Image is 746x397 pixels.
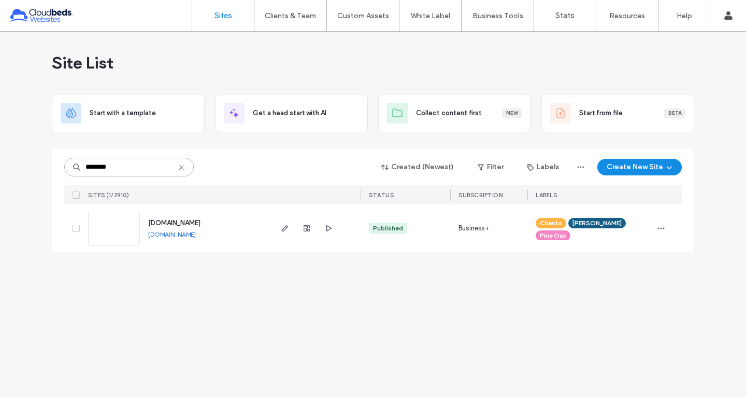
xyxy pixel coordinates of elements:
span: Get a head start with AI [253,108,326,118]
button: Created (Newest) [372,159,463,175]
span: Pine Oak [540,231,566,240]
span: SUBSCRIPTION [458,191,503,199]
div: Published [373,224,403,233]
span: [PERSON_NAME] [572,218,622,228]
label: Help [677,11,692,20]
button: Create New Site [597,159,682,175]
span: STATUS [369,191,394,199]
label: Stats [555,11,575,20]
span: Help [23,7,45,17]
div: Start with a template [52,94,205,132]
button: Labels [518,159,568,175]
label: Clients & Team [265,11,316,20]
label: Sites [214,11,232,20]
span: Site List [52,52,113,73]
label: White Label [411,11,450,20]
span: Start from file [579,108,623,118]
a: [DOMAIN_NAME] [148,230,196,238]
label: Business Tools [472,11,523,20]
div: Collect content firstNew [378,94,531,132]
div: Beta [664,108,685,118]
div: Get a head start with AI [215,94,368,132]
span: Business+ [458,223,489,234]
span: Start with a template [90,108,156,118]
label: Resources [609,11,645,20]
div: New [502,108,522,118]
div: Start from fileBeta [541,94,694,132]
button: Filter [467,159,514,175]
span: SITES (1/2910) [88,191,129,199]
label: Custom Assets [337,11,389,20]
span: LABELS [536,191,557,199]
span: Clients [540,218,562,228]
span: Collect content first [416,108,482,118]
a: [DOMAIN_NAME] [148,219,200,227]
